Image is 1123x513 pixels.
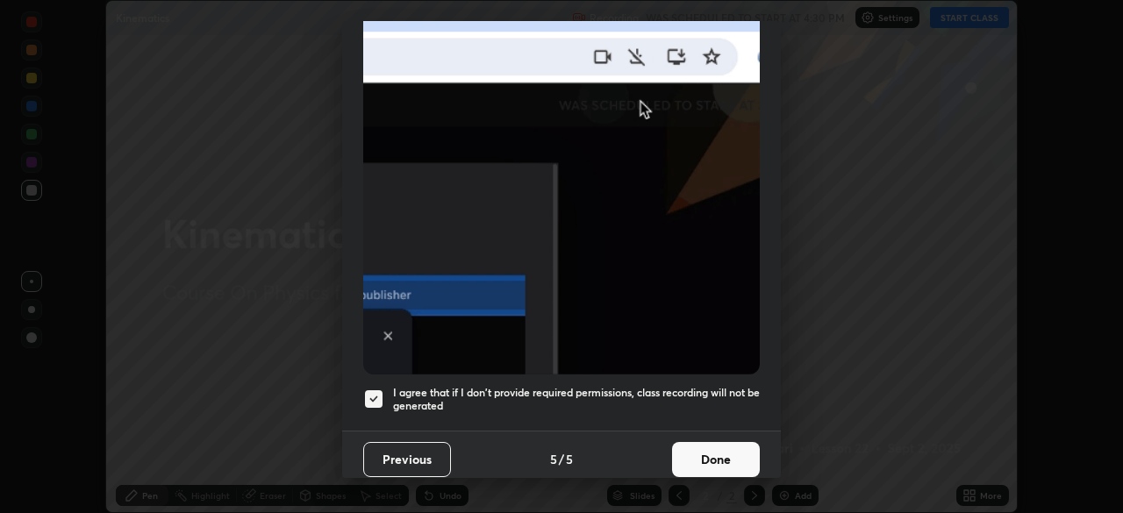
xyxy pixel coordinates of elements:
[363,442,451,477] button: Previous
[550,450,557,468] h4: 5
[559,450,564,468] h4: /
[566,450,573,468] h4: 5
[393,386,760,413] h5: I agree that if I don't provide required permissions, class recording will not be generated
[672,442,760,477] button: Done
